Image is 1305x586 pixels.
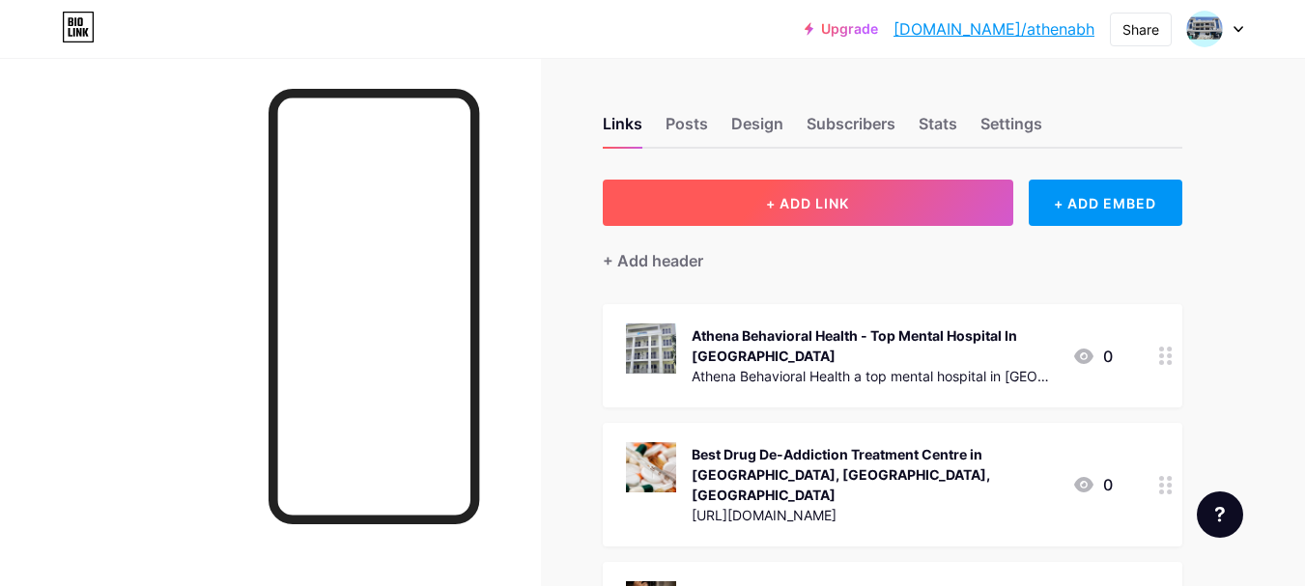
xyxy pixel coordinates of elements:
div: 0 [1072,345,1113,368]
button: + ADD LINK [603,180,1013,226]
img: Best Drug De-Addiction Treatment Centre in Delhi, Gurgaon, NCR [626,442,676,492]
div: Best Drug De-Addiction Treatment Centre in [GEOGRAPHIC_DATA], [GEOGRAPHIC_DATA], [GEOGRAPHIC_DATA] [692,444,1057,505]
img: Athena bhs [1186,11,1223,47]
div: Athena Behavioral Health - Top Mental Hospital In [GEOGRAPHIC_DATA] [692,325,1057,366]
div: [URL][DOMAIN_NAME] [692,505,1057,525]
div: Stats [919,112,957,147]
div: Links [603,112,642,147]
span: + ADD LINK [766,195,849,211]
div: Share [1122,19,1159,40]
div: Subscribers [807,112,895,147]
div: Posts [666,112,708,147]
div: 0 [1072,473,1113,496]
div: Athena Behavioral Health a top mental hospital in [GEOGRAPHIC_DATA] provides personalized care an... [692,366,1057,386]
div: Settings [980,112,1042,147]
img: Athena Behavioral Health - Top Mental Hospital In Gurgaon [626,323,676,374]
a: [DOMAIN_NAME]/athenabh [894,17,1094,41]
div: + Add header [603,249,703,272]
a: Upgrade [805,21,878,37]
div: + ADD EMBED [1029,180,1182,226]
div: Design [731,112,783,147]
